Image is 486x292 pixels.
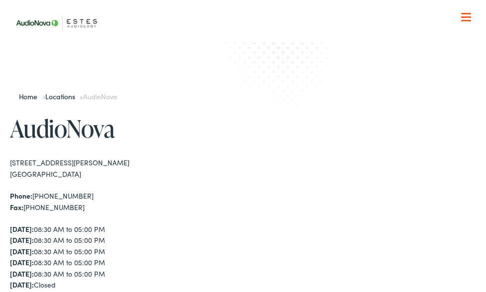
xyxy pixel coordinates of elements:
[10,115,243,142] h1: AudioNova
[10,202,23,212] strong: Fax:
[19,91,42,101] a: Home
[10,235,34,245] strong: [DATE]:
[17,40,477,71] a: What We Offer
[10,257,34,267] strong: [DATE]:
[10,190,243,213] div: [PHONE_NUMBER] [PHONE_NUMBER]
[10,224,34,234] strong: [DATE]:
[10,246,34,256] strong: [DATE]:
[19,91,117,101] span: » »
[10,280,34,290] strong: [DATE]:
[83,91,117,101] span: AudioNova
[45,91,80,101] a: Locations
[10,191,32,201] strong: Phone:
[10,157,243,179] div: [STREET_ADDRESS][PERSON_NAME] [GEOGRAPHIC_DATA]
[10,269,34,279] strong: [DATE]:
